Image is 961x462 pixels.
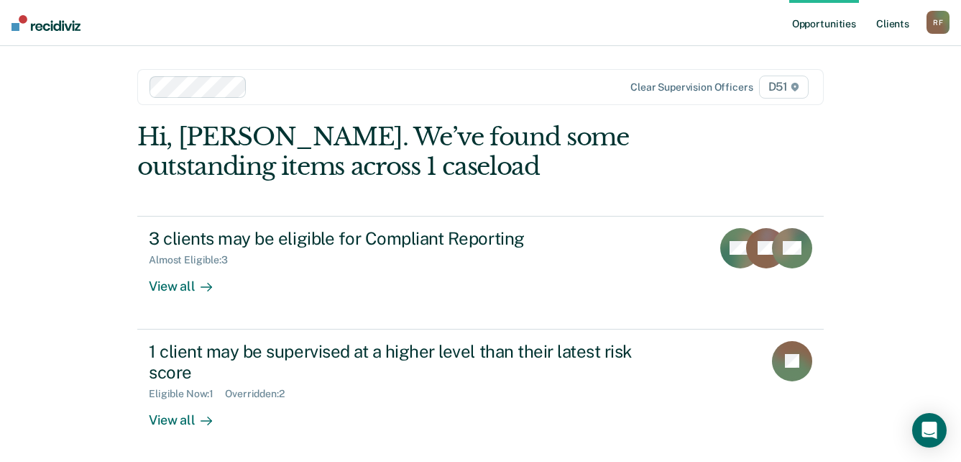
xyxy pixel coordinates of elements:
[225,388,295,400] div: Overridden : 2
[12,15,81,31] img: Recidiviz
[926,11,949,34] button: RF
[759,76,809,99] span: D51
[149,341,653,383] div: 1 client may be supervised at a higher level than their latest risk score
[912,413,947,448] div: Open Intercom Messenger
[630,81,753,94] div: Clear supervision officers
[926,11,949,34] div: R F
[149,228,653,249] div: 3 clients may be eligible for Compliant Reporting
[149,254,239,266] div: Almost Eligible : 3
[137,122,686,181] div: Hi, [PERSON_NAME]. We’ve found some outstanding items across 1 caseload
[149,388,225,400] div: Eligible Now : 1
[137,216,824,330] a: 3 clients may be eligible for Compliant ReportingAlmost Eligible:3View all
[149,400,229,428] div: View all
[149,266,229,294] div: View all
